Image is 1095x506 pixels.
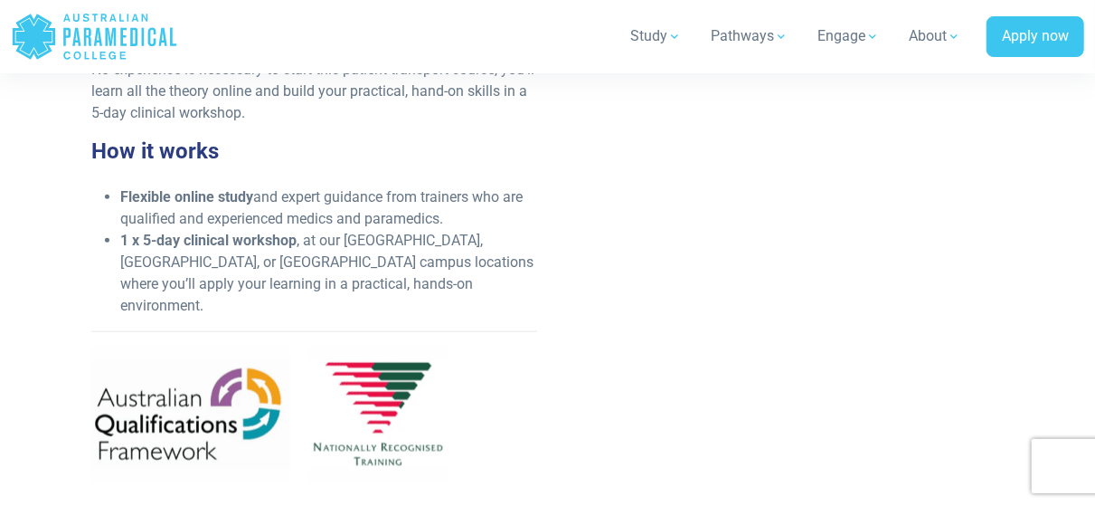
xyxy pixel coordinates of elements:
[986,16,1084,58] a: Apply now
[619,11,693,62] a: Study
[120,230,536,317] li: , at our [GEOGRAPHIC_DATA], [GEOGRAPHIC_DATA], or [GEOGRAPHIC_DATA] campus locations where you’ll...
[11,7,178,66] a: Australian Paramedical College
[898,11,972,62] a: About
[700,11,799,62] a: Pathways
[637,101,1004,211] iframe: EmbedSocial Universal Widget
[807,11,891,62] a: Engage
[120,232,297,249] strong: 1 x 5-day clinical workshop
[120,186,536,230] li: and expert guidance from trainers who are qualified and experienced medics and paramedics.
[120,188,253,205] strong: Flexible online study
[91,59,536,124] p: No experience is necessary to start this patient transport course, you’ll learn all the theory on...
[91,138,536,165] h3: How it works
